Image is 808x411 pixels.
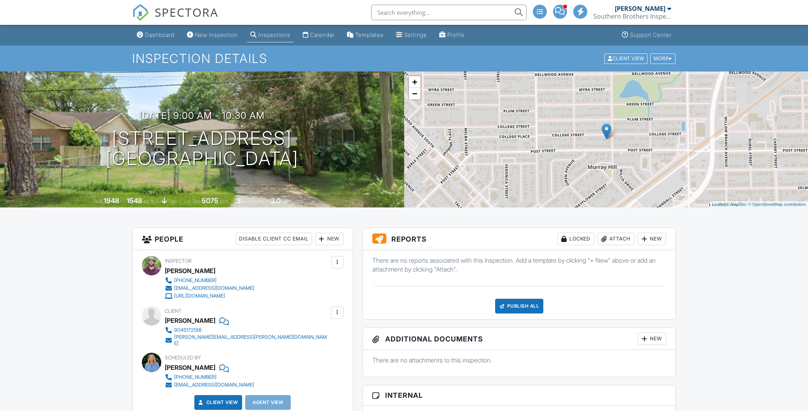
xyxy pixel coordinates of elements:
[242,199,264,204] span: bedrooms
[165,381,254,389] a: [EMAIL_ADDRESS][DOMAIN_NAME]
[436,28,468,42] a: Profile
[271,197,281,205] div: 2.0
[155,4,218,20] span: SPECTORA
[202,197,218,205] div: 5075
[371,5,527,20] input: Search everything...
[132,10,218,27] a: SPECTORA
[363,228,676,250] h3: Reports
[447,31,465,38] div: Profile
[165,277,254,284] a: [PHONE_NUMBER]
[748,202,806,207] a: © OpenStreetMap contributors
[615,5,665,12] div: [PERSON_NAME]
[104,197,119,205] div: 1948
[310,31,335,38] div: Calendar
[282,199,304,204] span: bathrooms
[139,110,265,121] h3: [DATE] 9:00 am - 10:30 am
[165,373,254,381] a: [PHONE_NUMBER]
[710,201,808,208] div: |
[184,28,241,42] a: New Inspection
[184,199,201,204] span: Lot Size
[165,355,201,360] span: Scheduled By
[145,31,175,38] div: Dashboard
[237,197,241,205] div: 3
[165,326,329,334] a: 9045172198
[174,374,216,380] div: [PHONE_NUMBER]
[372,256,667,273] p: There are no reports associated with this inspection. Add a template by clicking "+ New" above or...
[165,284,254,292] a: [EMAIL_ADDRESS][DOMAIN_NAME]
[344,28,387,42] a: Templates
[165,292,254,300] a: [URL][DOMAIN_NAME]
[355,31,384,38] div: Templates
[174,327,202,333] div: 9045172198
[409,76,421,88] a: Zoom in
[597,233,635,245] div: Attach
[143,199,154,204] span: sq. ft.
[712,202,725,207] a: Leaflet
[726,202,747,207] a: © MapTiler
[134,28,178,42] a: Dashboard
[165,334,329,347] a: [PERSON_NAME][EMAIL_ADDRESS][PERSON_NAME][DOMAIN_NAME]
[557,233,594,245] div: Locked
[132,4,149,21] img: The Best Home Inspection Software - Spectora
[174,382,254,388] div: [EMAIL_ADDRESS][DOMAIN_NAME]
[174,293,225,299] div: [URL][DOMAIN_NAME]
[127,197,142,205] div: 1548
[165,265,215,277] div: [PERSON_NAME]
[174,334,329,347] div: [PERSON_NAME][EMAIL_ADDRESS][PERSON_NAME][DOMAIN_NAME]
[106,128,298,169] h1: [STREET_ADDRESS] [GEOGRAPHIC_DATA]
[236,233,312,245] div: Disable Client CC Email
[593,12,671,20] div: Southern Brothers Inspections
[604,55,649,61] a: Client View
[165,258,192,264] span: Inspector
[132,52,676,65] h1: Inspection Details
[495,299,544,313] div: Publish All
[363,328,676,350] h3: Additional Documents
[409,88,421,99] a: Zoom out
[619,28,675,42] a: Support Center
[165,315,215,326] div: [PERSON_NAME]
[315,233,344,245] div: New
[372,356,667,364] p: There are no attachments to this inspection.
[300,28,338,42] a: Calendar
[220,199,229,204] span: sq.ft.
[650,53,675,64] div: More
[165,362,215,373] div: [PERSON_NAME]
[195,31,238,38] div: New Inspection
[94,199,103,204] span: Built
[165,308,181,314] span: Client
[363,385,676,406] h3: Internal
[197,399,238,406] a: Client View
[630,31,672,38] div: Support Center
[604,53,647,64] div: Client View
[404,31,427,38] div: Settings
[393,28,430,42] a: Settings
[174,285,254,291] div: [EMAIL_ADDRESS][DOMAIN_NAME]
[638,233,666,245] div: New
[174,277,216,284] div: [PHONE_NUMBER]
[247,28,293,42] a: Inspections
[258,31,290,38] div: Inspections
[168,199,177,204] span: Slab
[638,333,666,345] div: New
[133,228,353,250] h3: People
